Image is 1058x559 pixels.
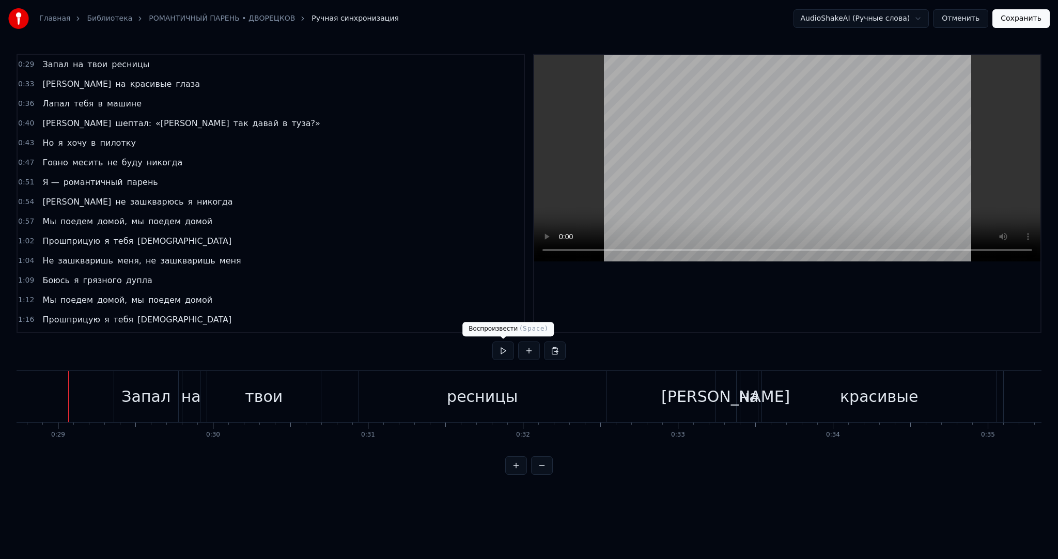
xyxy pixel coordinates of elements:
[290,117,321,129] span: туза?»
[671,431,685,439] div: 0:33
[245,385,283,408] div: твои
[73,274,80,286] span: я
[232,117,250,129] span: так
[184,215,213,227] span: домой
[992,9,1050,28] button: Сохранить
[114,117,152,129] span: шептал:
[516,431,530,439] div: 0:32
[154,117,230,129] span: «[PERSON_NAME]
[186,196,194,208] span: я
[59,215,94,227] span: поедем
[840,385,918,408] div: красивые
[196,196,234,208] span: никогда
[41,196,112,208] span: [PERSON_NAME]
[146,157,184,168] span: никогда
[111,58,150,70] span: ресницы
[129,196,185,208] span: зашкварюсь
[57,137,64,149] span: я
[130,294,145,306] span: мы
[87,13,132,24] a: Библиотека
[981,431,995,439] div: 0:35
[18,118,34,129] span: 0:40
[147,215,182,227] span: поедем
[159,255,216,267] span: зашкваришь
[252,117,280,129] span: давай
[18,99,34,109] span: 0:36
[41,78,112,90] span: [PERSON_NAME]
[96,215,128,227] span: домой,
[41,294,57,306] span: Мы
[106,157,119,168] span: не
[41,235,101,247] span: Прошприцую
[121,385,170,408] div: Запал
[39,13,399,24] nav: breadcrumb
[219,255,242,267] span: меня
[18,158,34,168] span: 0:47
[282,117,288,129] span: в
[126,176,159,188] span: парень
[113,314,135,325] span: тебя
[41,98,70,110] span: Лапал
[184,294,213,306] span: домой
[72,58,84,70] span: на
[41,274,70,286] span: Боюсь
[41,58,70,70] span: Запал
[41,117,112,129] span: [PERSON_NAME]
[181,385,201,408] div: на
[147,294,182,306] span: поедем
[113,235,135,247] span: тебя
[103,314,111,325] span: я
[39,13,70,24] a: Главная
[175,78,201,90] span: глаза
[71,157,104,168] span: месить
[130,215,145,227] span: мы
[66,137,88,149] span: хочу
[312,13,399,24] span: Ручная синхронизация
[116,255,143,267] span: меня,
[41,314,101,325] span: Прошприцую
[41,176,60,188] span: Я —
[63,176,124,188] span: романтичный
[99,137,137,149] span: пилотку
[41,157,69,168] span: Говно
[41,215,57,227] span: Мы
[462,322,554,336] div: Воспроизвести
[661,385,790,408] div: [PERSON_NAME]
[520,325,548,332] span: ( Space )
[18,59,34,70] span: 0:29
[447,385,518,408] div: ресницы
[18,138,34,148] span: 0:43
[125,274,153,286] span: дупла
[57,255,114,267] span: зашкваришь
[114,196,127,208] span: не
[206,431,220,439] div: 0:30
[136,235,232,247] span: [DEMOGRAPHIC_DATA]
[18,236,34,246] span: 1:02
[129,78,173,90] span: красивые
[90,137,97,149] span: в
[18,79,34,89] span: 0:33
[73,98,95,110] span: тебя
[18,315,34,325] span: 1:16
[103,235,111,247] span: я
[145,255,157,267] span: не
[41,255,55,267] span: Не
[121,157,144,168] span: буду
[106,98,143,110] span: машине
[826,431,840,439] div: 0:34
[361,431,375,439] div: 0:31
[96,294,128,306] span: домой,
[86,58,108,70] span: твои
[18,275,34,286] span: 1:09
[18,197,34,207] span: 0:54
[739,385,759,408] div: на
[82,274,123,286] span: грязного
[933,9,988,28] button: Отменить
[114,78,127,90] span: на
[18,295,34,305] span: 1:12
[41,137,55,149] span: Но
[8,8,29,29] img: youka
[18,177,34,188] span: 0:51
[18,256,34,266] span: 1:04
[149,13,295,24] a: РОМАНТИЧНЫЙ ПАРЕНЬ • ДВОРЕЦКОВ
